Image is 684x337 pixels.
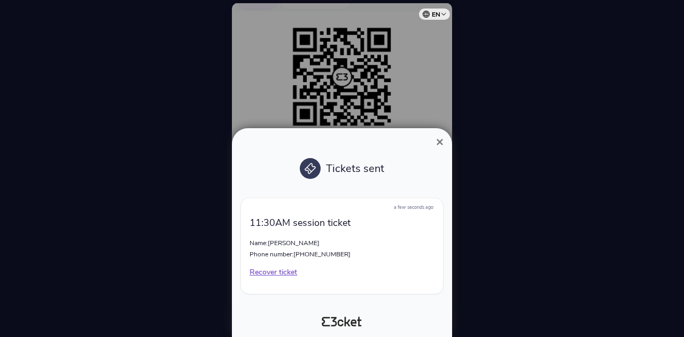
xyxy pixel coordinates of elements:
span: Tickets sent [326,161,384,176]
span: × [436,135,444,149]
span: [PHONE_NUMBER] [293,250,351,258]
p: Name: [250,239,434,247]
p: Recover ticket [250,267,434,278]
span: [PERSON_NAME] [268,239,320,247]
p: Phone number: [250,250,434,258]
span: a few seconds ago [394,204,433,210]
p: 11:30AM session ticket [250,216,434,229]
